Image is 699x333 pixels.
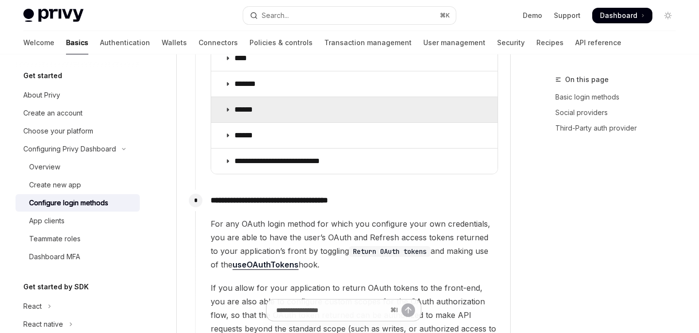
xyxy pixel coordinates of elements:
h5: Get started by SDK [23,281,89,293]
button: Open search [243,7,455,24]
a: Basic login methods [555,89,683,105]
div: Teammate roles [29,233,81,245]
div: Choose your platform [23,125,93,137]
a: API reference [575,31,621,54]
input: Ask a question... [276,300,386,321]
a: Welcome [23,31,54,54]
a: Dashboard [592,8,652,23]
span: On this page [565,74,609,85]
a: Wallets [162,31,187,54]
code: Return OAuth tokens [349,246,431,257]
a: Demo [523,11,542,20]
a: useOAuthTokens [233,260,299,270]
a: Create an account [16,104,140,122]
a: Support [554,11,581,20]
a: Teammate roles [16,230,140,248]
button: Toggle React section [16,298,140,315]
span: Dashboard [600,11,637,20]
a: Security [497,31,525,54]
div: About Privy [23,89,60,101]
img: light logo [23,9,83,22]
a: Overview [16,158,140,176]
div: Create new app [29,179,81,191]
a: Choose your platform [16,122,140,140]
button: Toggle dark mode [660,8,676,23]
div: React [23,300,42,312]
div: Configuring Privy Dashboard [23,143,116,155]
a: User management [423,31,485,54]
a: Create new app [16,176,140,194]
div: Search... [262,10,289,21]
a: Authentication [100,31,150,54]
a: Transaction management [324,31,412,54]
a: Dashboard MFA [16,248,140,266]
div: Create an account [23,107,83,119]
span: For any OAuth login method for which you configure your own credentials, you are able to have the... [211,217,498,271]
div: Dashboard MFA [29,251,80,263]
a: Connectors [199,31,238,54]
a: App clients [16,212,140,230]
a: Third-Party auth provider [555,120,683,136]
button: Send message [401,303,415,317]
a: Social providers [555,105,683,120]
div: React native [23,318,63,330]
a: Configure login methods [16,194,140,212]
a: Policies & controls [250,31,313,54]
a: About Privy [16,86,140,104]
button: Toggle Configuring Privy Dashboard section [16,140,140,158]
h5: Get started [23,70,62,82]
div: App clients [29,215,65,227]
button: Toggle React native section [16,316,140,333]
div: Overview [29,161,60,173]
span: ⌘ K [440,12,450,19]
a: Basics [66,31,88,54]
a: Recipes [536,31,564,54]
div: Configure login methods [29,197,108,209]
